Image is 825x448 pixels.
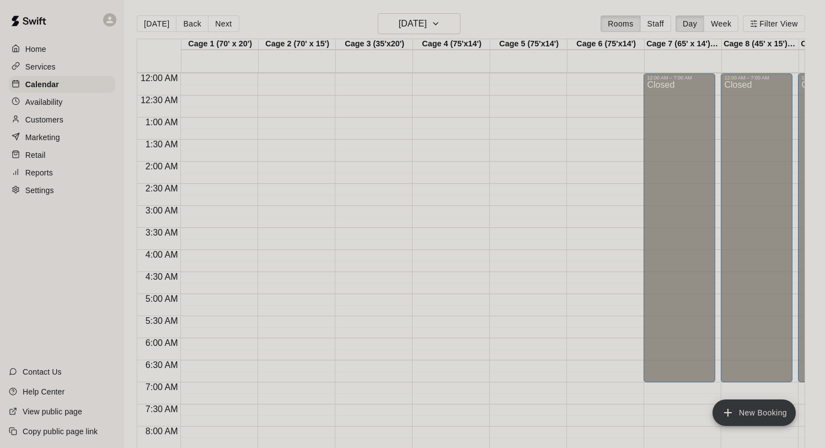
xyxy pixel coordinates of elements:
[601,15,640,32] button: Rooms
[9,182,115,199] a: Settings
[25,97,63,108] p: Availability
[176,15,208,32] button: Back
[25,44,46,55] p: Home
[378,13,460,34] button: [DATE]
[567,39,645,50] div: Cage 6 (75'x14')
[143,228,181,237] span: 3:30 AM
[9,94,115,110] a: Availability
[138,73,181,83] span: 12:00 AM
[143,338,181,348] span: 6:00 AM
[721,73,792,382] div: 12:00 AM – 7:00 AM: Closed
[722,39,799,50] div: Cage 8 (45' x 15') @ Mashlab Leander
[724,81,789,386] div: Closed
[704,15,738,32] button: Week
[25,79,59,90] p: Calendar
[647,81,712,386] div: Closed
[743,15,805,32] button: Filter View
[336,39,413,50] div: Cage 3 (35'x20')
[143,294,181,303] span: 5:00 AM
[143,272,181,281] span: 4:30 AM
[647,75,712,81] div: 12:00 AM – 7:00 AM
[143,140,181,149] span: 1:30 AM
[413,39,490,50] div: Cage 4 (75'x14')
[25,61,56,72] p: Services
[23,366,62,377] p: Contact Us
[25,114,63,125] p: Customers
[259,39,336,50] div: Cage 2 (70' x 15')
[9,41,115,57] a: Home
[25,132,60,143] p: Marketing
[143,250,181,259] span: 4:00 AM
[143,118,181,127] span: 1:00 AM
[143,206,181,215] span: 3:00 AM
[25,185,54,196] p: Settings
[23,426,98,437] p: Copy public page link
[25,150,46,161] p: Retail
[9,147,115,163] a: Retail
[490,39,567,50] div: Cage 5 (75'x14')
[25,167,53,178] p: Reports
[399,16,427,31] h6: [DATE]
[23,386,65,397] p: Help Center
[143,184,181,193] span: 2:30 AM
[143,162,181,171] span: 2:00 AM
[724,75,789,81] div: 12:00 AM – 7:00 AM
[143,404,181,414] span: 7:30 AM
[9,76,115,93] a: Calendar
[9,164,115,181] a: Reports
[143,360,181,370] span: 6:30 AM
[9,129,115,146] a: Marketing
[644,73,715,382] div: 12:00 AM – 7:00 AM: Closed
[138,95,181,105] span: 12:30 AM
[143,426,181,436] span: 8:00 AM
[676,15,704,32] button: Day
[137,15,176,32] button: [DATE]
[208,15,239,32] button: Next
[712,399,796,426] button: add
[181,39,259,50] div: Cage 1 (70' x 20')
[640,15,672,32] button: Staff
[23,406,82,417] p: View public page
[645,39,722,50] div: Cage 7 (65' x 14') @ Mashlab Leander
[143,382,181,392] span: 7:00 AM
[9,58,115,75] a: Services
[143,316,181,326] span: 5:30 AM
[9,111,115,128] a: Customers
